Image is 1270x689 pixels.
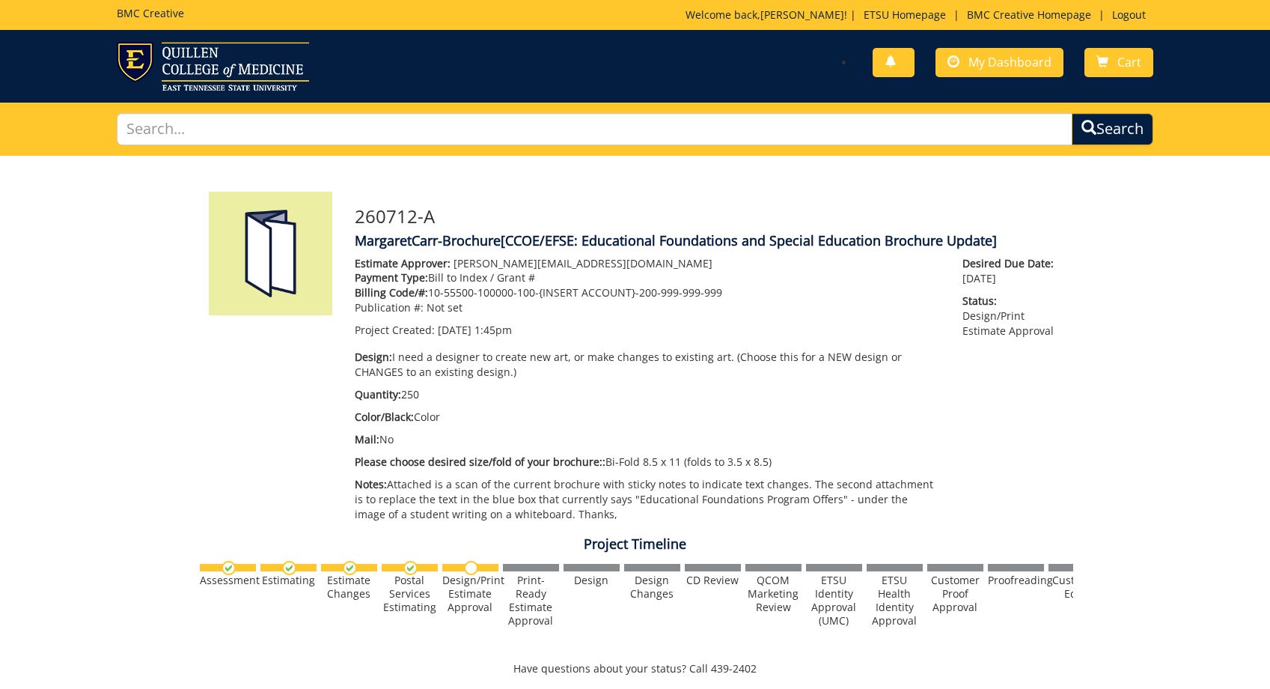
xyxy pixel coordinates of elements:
div: ETSU Health Identity Approval [867,574,923,628]
a: ETSU Homepage [856,7,953,22]
span: Desired Due Date: [962,256,1061,271]
h4: Project Timeline [198,537,1073,552]
div: Design Changes [624,574,680,601]
span: Project Created: [355,323,435,337]
div: Design/Print Estimate Approval [442,574,498,614]
div: Proofreading [988,574,1044,587]
div: Customer Edits [1048,574,1105,601]
span: My Dashboard [968,54,1051,70]
p: Bill to Index / Grant # [355,270,941,285]
p: 250 [355,387,941,402]
p: [PERSON_NAME][EMAIL_ADDRESS][DOMAIN_NAME] [355,256,941,271]
span: Mail: [355,432,379,446]
a: Logout [1105,7,1153,22]
div: ETSU Identity Approval (UMC) [806,574,862,628]
span: Notes: [355,477,387,491]
p: I need a designer to create new art, or make changes to existing art. (Choose this for a NEW desi... [355,350,941,380]
p: Attached is a scan of the current brochure with sticky notes to indicate text changes. The second... [355,477,941,522]
p: 10-55500-100000-100-{INSERT ACCOUNT}-200-999-999-999 [355,285,941,300]
span: Publication #: [355,300,424,315]
img: ETSU logo [117,42,309,91]
div: Design [564,574,620,587]
div: Postal Services Estimating [382,574,438,614]
p: Color [355,410,941,425]
span: Quantity: [355,387,401,401]
h4: MargaretCarr-Brochure [355,234,1062,249]
div: Assessment [200,574,256,587]
p: [DATE] [962,256,1061,286]
div: QCOM Marketing Review [745,574,802,614]
img: checkmark [343,561,357,575]
span: Cart [1117,54,1141,70]
input: Search... [117,113,1072,145]
img: no [464,561,478,575]
a: [PERSON_NAME] [760,7,844,22]
a: Cart [1084,48,1153,77]
p: Have questions about your status? Call 439-2402 [198,661,1073,676]
p: Bi-Fold 8.5 x 11 (folds to 3.5 x 8.5) [355,455,941,470]
span: Billing Code/#: [355,285,428,300]
img: checkmark [222,561,236,575]
a: BMC Creative Homepage [959,7,1099,22]
span: Payment Type: [355,270,428,285]
img: checkmark [282,561,296,575]
span: Status: [962,294,1061,309]
p: No [355,432,941,447]
button: Search [1072,113,1153,145]
div: Estimate Changes [321,574,377,601]
span: Estimate Approver: [355,256,451,270]
div: Customer Proof Approval [927,574,983,614]
div: Print-Ready Estimate Approval [503,574,559,628]
span: Design: [355,350,392,364]
span: Color/Black: [355,410,414,424]
a: My Dashboard [935,48,1063,77]
div: CD Review [685,574,741,587]
h3: 260712-A [355,207,1062,226]
img: Product featured image [209,192,332,315]
span: [DATE] 1:45pm [438,323,512,337]
span: Not set [427,300,462,315]
span: Please choose desired size/fold of your brochure:: [355,455,605,469]
div: Estimating [260,574,317,587]
h5: BMC Creative [117,7,184,19]
img: checkmark [403,561,418,575]
p: Welcome back, ! | | | [686,7,1153,22]
p: Design/Print Estimate Approval [962,294,1061,339]
span: [CCOE/EFSE: Educational Foundations and Special Education Brochure Update] [501,231,997,249]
